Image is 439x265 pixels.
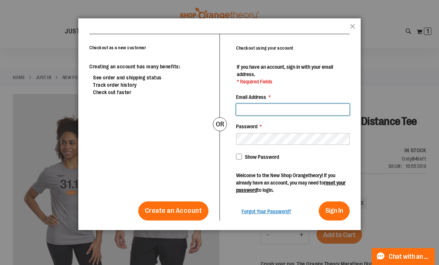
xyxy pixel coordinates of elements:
button: Sign In [319,201,350,221]
li: See order and shipping status [93,74,208,81]
span: If you have an account, sign in with your email address. [237,64,333,77]
span: Chat with an Expert [389,253,430,260]
li: Track order history [93,81,208,89]
span: Password [236,123,257,129]
span: Create an Account [145,207,202,215]
p: Welcome to the New Shop Orangetheory! If you already have an account, you may need to to login. [236,172,350,194]
a: reset your password [236,180,346,193]
strong: Checkout as a new customer [89,45,146,50]
button: Chat with an Expert [372,248,435,265]
span: Sign In [325,207,343,214]
a: Forgot Your Password? [242,208,291,215]
span: Email Address [236,94,266,100]
strong: Checkout using your account [236,46,293,51]
li: Check out faster [93,89,208,96]
div: or [213,117,227,131]
span: Show Password [245,154,279,160]
a: Create an Account [138,201,209,221]
p: Creating an account has many benefits: [89,63,208,70]
span: * Required Fields [237,78,349,85]
span: Forgot Your Password? [242,208,291,214]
